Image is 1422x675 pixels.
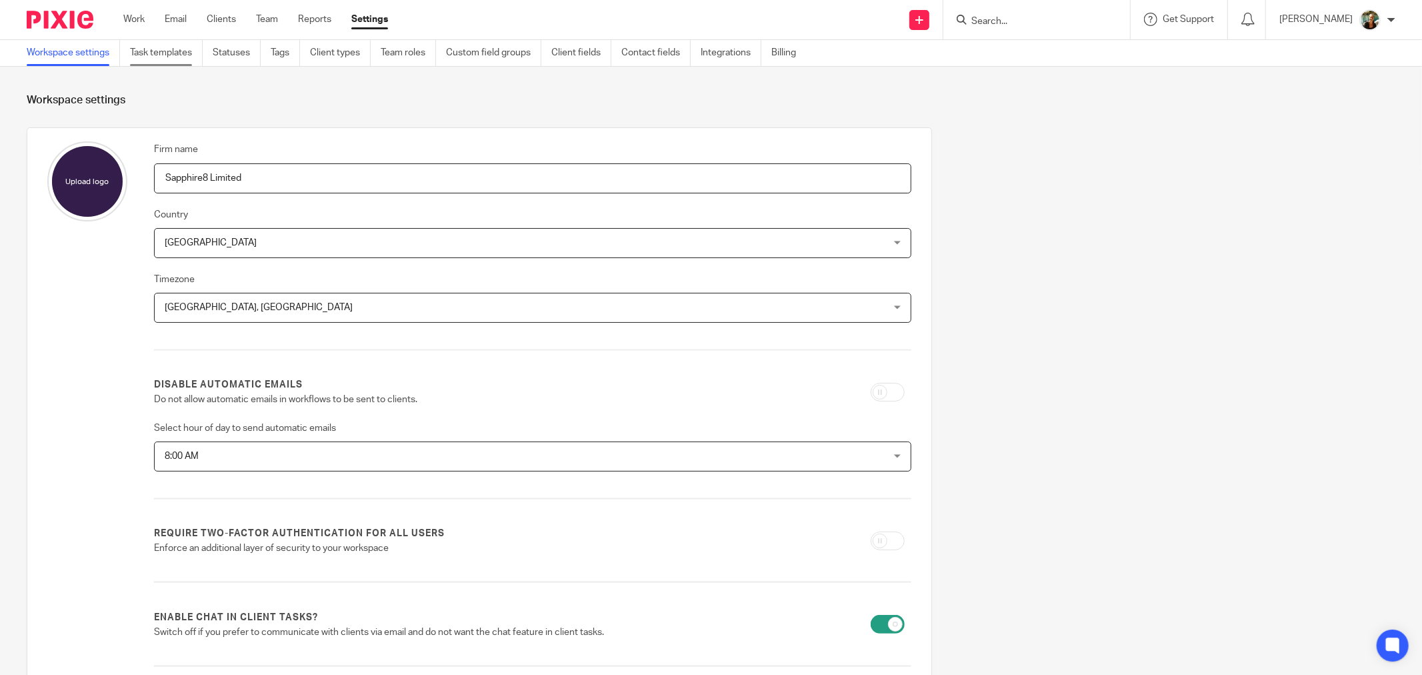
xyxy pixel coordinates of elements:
[27,11,93,29] img: Pixie
[154,626,652,639] p: Switch off if you prefer to communicate with clients via email and do not want the chat feature i...
[165,452,199,461] span: 8:00 AM
[1359,9,1381,31] img: Photo2.jpg
[256,13,278,26] a: Team
[130,40,203,66] a: Task templates
[351,13,388,26] a: Settings
[154,422,336,435] label: Select hour of day to send automatic emails
[154,273,195,286] label: Timezone
[446,40,541,66] a: Custom field groups
[165,13,187,26] a: Email
[213,40,261,66] a: Statuses
[310,40,371,66] a: Client types
[154,378,303,392] label: Disable automatic emails
[154,542,652,555] p: Enforce an additional layer of security to your workspace
[381,40,436,66] a: Team roles
[271,40,300,66] a: Tags
[154,611,318,624] label: Enable chat in client tasks?
[154,527,445,540] label: Require two-factor authentication for all users
[701,40,761,66] a: Integrations
[27,40,120,66] a: Workspace settings
[154,143,198,156] label: Firm name
[298,13,331,26] a: Reports
[970,16,1090,28] input: Search
[1279,13,1353,26] p: [PERSON_NAME]
[154,208,188,221] label: Country
[771,40,806,66] a: Billing
[551,40,611,66] a: Client fields
[165,238,257,247] span: [GEOGRAPHIC_DATA]
[207,13,236,26] a: Clients
[123,13,145,26] a: Work
[154,163,911,193] input: Name of your firm
[27,93,1395,107] h1: Workspace settings
[154,393,652,406] p: Do not allow automatic emails in workflows to be sent to clients.
[1163,15,1214,24] span: Get Support
[165,303,353,312] span: [GEOGRAPHIC_DATA], [GEOGRAPHIC_DATA]
[621,40,691,66] a: Contact fields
